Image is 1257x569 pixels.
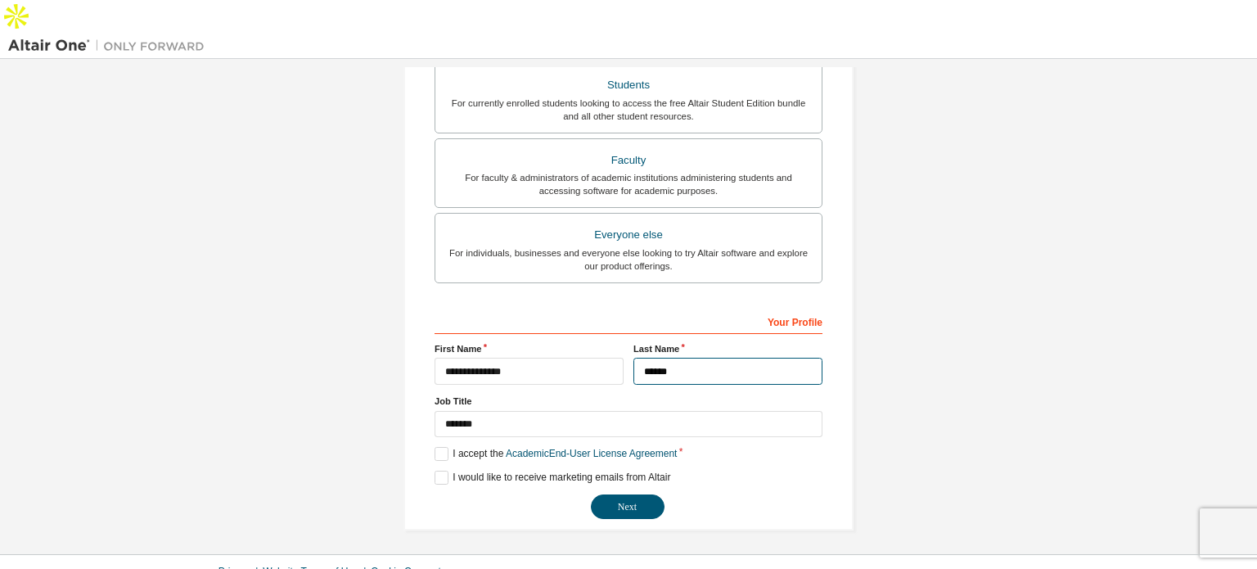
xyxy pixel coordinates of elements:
div: Students [445,74,812,97]
img: Altair One [8,38,213,54]
label: I would like to receive marketing emails from Altair [435,471,670,485]
div: For individuals, businesses and everyone else looking to try Altair software and explore our prod... [445,246,812,273]
label: Last Name [633,342,822,355]
a: Academic End-User License Agreement [506,448,677,459]
div: Everyone else [445,224,812,246]
div: Faculty [445,149,812,172]
button: Next [591,494,665,519]
label: First Name [435,342,624,355]
div: Your Profile [435,308,822,334]
div: For faculty & administrators of academic institutions administering students and accessing softwa... [445,171,812,197]
div: For currently enrolled students looking to access the free Altair Student Edition bundle and all ... [445,97,812,123]
label: I accept the [435,447,677,461]
label: Job Title [435,395,822,408]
